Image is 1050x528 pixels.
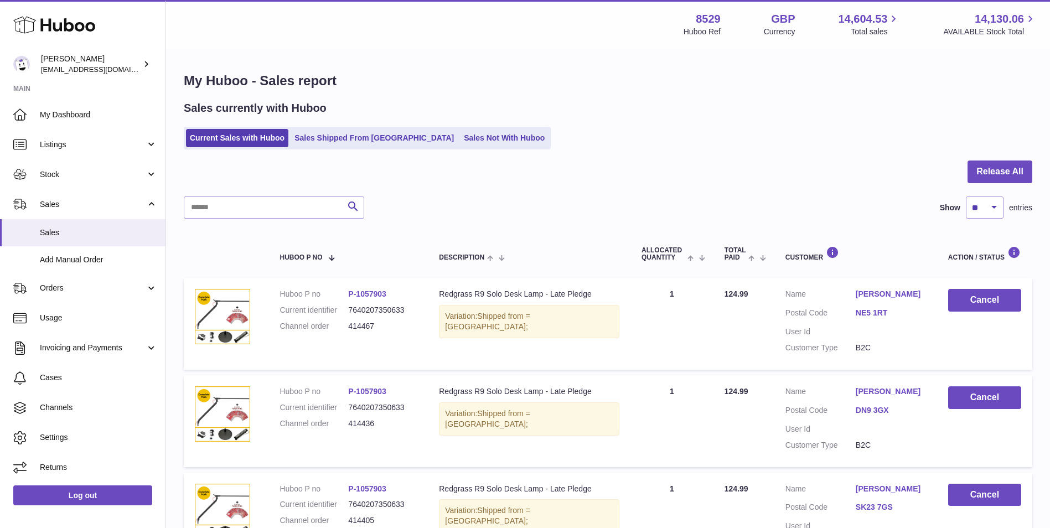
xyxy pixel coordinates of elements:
dt: Current identifier [280,402,348,413]
dd: 7640207350633 [348,499,417,510]
a: P-1057903 [348,289,386,298]
h1: My Huboo - Sales report [184,72,1032,90]
dt: Postal Code [785,502,856,515]
dt: Name [785,484,856,497]
span: Sales [40,199,146,210]
a: Log out [13,485,152,505]
span: Total paid [725,247,746,261]
a: [PERSON_NAME] [856,484,926,494]
dt: Current identifier [280,499,348,510]
span: 124.99 [725,484,748,493]
div: Redgrass R9 Solo Desk Lamp - Late Pledge [439,386,619,397]
span: Orders [40,283,146,293]
button: Release All [968,161,1032,183]
div: Customer [785,246,926,261]
span: AVAILABLE Stock Total [943,27,1037,37]
dt: Postal Code [785,308,856,321]
span: Invoicing and Payments [40,343,146,353]
strong: 8529 [696,12,721,27]
span: My Dashboard [40,110,157,120]
span: 14,604.53 [838,12,887,27]
img: Redgrass-R9-solo-desk-lamp-complete-pack.jpg [195,386,250,442]
span: Usage [40,313,157,323]
a: P-1057903 [348,387,386,396]
a: SK23 7GS [856,502,926,513]
button: Cancel [948,484,1021,506]
dt: Channel order [280,515,348,526]
h2: Sales currently with Huboo [184,101,327,116]
span: Channels [40,402,157,413]
dt: User Id [785,327,856,337]
a: P-1057903 [348,484,386,493]
dd: 414467 [348,321,417,332]
span: 124.99 [725,289,748,298]
div: Redgrass R9 Solo Desk Lamp - Late Pledge [439,484,619,494]
a: 14,604.53 Total sales [838,12,900,37]
dt: Current identifier [280,305,348,315]
div: Huboo Ref [684,27,721,37]
dd: B2C [856,440,926,451]
span: Sales [40,227,157,238]
a: [PERSON_NAME] [856,289,926,299]
span: Description [439,254,484,261]
div: [PERSON_NAME] [41,54,141,75]
dt: Huboo P no [280,289,348,299]
span: 14,130.06 [975,12,1024,27]
span: Shipped from = [GEOGRAPHIC_DATA]; [445,409,530,428]
dd: 7640207350633 [348,305,417,315]
dt: Postal Code [785,405,856,418]
span: [EMAIL_ADDRESS][DOMAIN_NAME] [41,65,163,74]
dt: Customer Type [785,343,856,353]
dt: Name [785,386,856,400]
img: Redgrass-R9-solo-desk-lamp-complete-pack.jpg [195,289,250,344]
dd: 414436 [348,418,417,429]
a: Sales Shipped From [GEOGRAPHIC_DATA] [291,129,458,147]
a: DN9 3GX [856,405,926,416]
span: Shipped from = [GEOGRAPHIC_DATA]; [445,312,530,331]
td: 1 [630,375,713,467]
a: NE5 1RT [856,308,926,318]
dt: Huboo P no [280,484,348,494]
div: Currency [764,27,795,37]
dt: User Id [785,424,856,434]
span: ALLOCATED Quantity [642,247,685,261]
td: 1 [630,278,713,370]
label: Show [940,203,960,213]
span: Settings [40,432,157,443]
div: Action / Status [948,246,1021,261]
dt: Huboo P no [280,386,348,397]
div: Redgrass R9 Solo Desk Lamp - Late Pledge [439,289,619,299]
div: Variation: [439,305,619,338]
button: Cancel [948,386,1021,409]
dd: B2C [856,343,926,353]
span: Huboo P no [280,254,322,261]
a: Current Sales with Huboo [186,129,288,147]
span: 124.99 [725,387,748,396]
dd: 7640207350633 [348,402,417,413]
span: Returns [40,462,157,473]
span: Cases [40,372,157,383]
span: Add Manual Order [40,255,157,265]
span: Total sales [851,27,900,37]
span: Shipped from = [GEOGRAPHIC_DATA]; [445,506,530,525]
a: 14,130.06 AVAILABLE Stock Total [943,12,1037,37]
a: Sales Not With Huboo [460,129,549,147]
span: Stock [40,169,146,180]
dt: Name [785,289,856,302]
button: Cancel [948,289,1021,312]
span: Listings [40,139,146,150]
a: [PERSON_NAME] [856,386,926,397]
dd: 414405 [348,515,417,526]
img: internalAdmin-8529@internal.huboo.com [13,56,30,73]
span: entries [1009,203,1032,213]
dt: Channel order [280,321,348,332]
strong: GBP [771,12,795,27]
dt: Channel order [280,418,348,429]
dt: Customer Type [785,440,856,451]
div: Variation: [439,402,619,436]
